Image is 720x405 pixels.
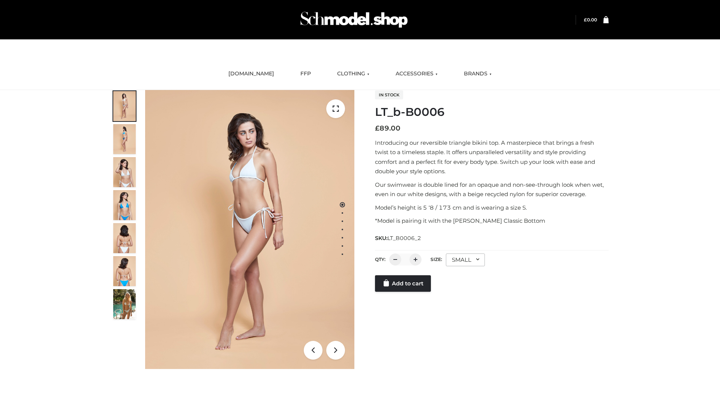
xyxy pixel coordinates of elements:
[223,66,280,82] a: [DOMAIN_NAME]
[375,275,431,292] a: Add to cart
[113,157,136,187] img: ArielClassicBikiniTop_CloudNine_AzureSky_OW114ECO_3-scaled.jpg
[113,223,136,253] img: ArielClassicBikiniTop_CloudNine_AzureSky_OW114ECO_7-scaled.jpg
[375,105,609,119] h1: LT_b-B0006
[375,138,609,176] p: Introducing our reversible triangle bikini top. A masterpiece that brings a fresh twist to a time...
[375,124,400,132] bdi: 89.00
[375,124,379,132] span: £
[298,5,410,34] img: Schmodel Admin 964
[446,253,485,266] div: SMALL
[375,216,609,226] p: *Model is pairing it with the [PERSON_NAME] Classic Bottom
[390,66,443,82] a: ACCESSORIES
[113,124,136,154] img: ArielClassicBikiniTop_CloudNine_AzureSky_OW114ECO_2-scaled.jpg
[584,17,587,22] span: £
[375,90,403,99] span: In stock
[113,289,136,319] img: Arieltop_CloudNine_AzureSky2.jpg
[375,234,422,243] span: SKU:
[375,203,609,213] p: Model’s height is 5 ‘8 / 173 cm and is wearing a size S.
[584,17,597,22] a: £0.00
[375,180,609,199] p: Our swimwear is double lined for an opaque and non-see-through look when wet, even in our white d...
[458,66,497,82] a: BRANDS
[113,190,136,220] img: ArielClassicBikiniTop_CloudNine_AzureSky_OW114ECO_4-scaled.jpg
[375,256,385,262] label: QTY:
[145,90,354,369] img: LT_b-B0006
[295,66,316,82] a: FFP
[584,17,597,22] bdi: 0.00
[113,91,136,121] img: ArielClassicBikiniTop_CloudNine_AzureSky_OW114ECO_1-scaled.jpg
[387,235,421,241] span: LT_B0006_2
[331,66,375,82] a: CLOTHING
[430,256,442,262] label: Size:
[113,256,136,286] img: ArielClassicBikiniTop_CloudNine_AzureSky_OW114ECO_8-scaled.jpg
